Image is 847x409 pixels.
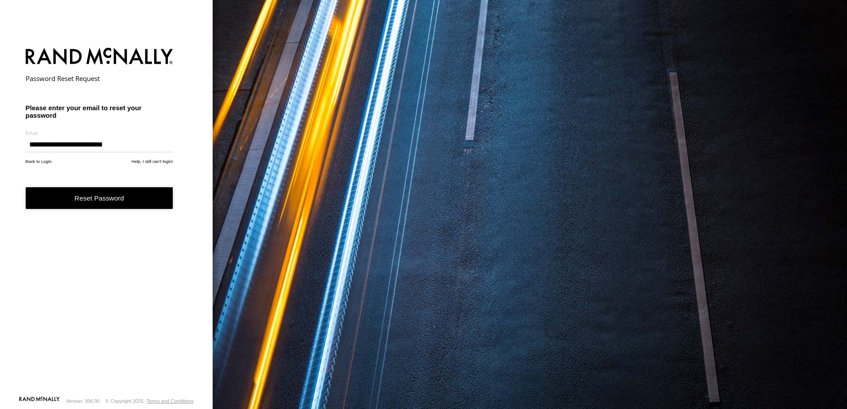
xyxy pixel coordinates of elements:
div: Version: 306.00 [66,398,100,404]
h3: Please enter your email to reset your password [26,104,173,119]
a: Help, I still can't login! [132,159,173,164]
a: Terms and Conditions [147,398,194,404]
div: © Copyright 2025 - [105,398,194,404]
label: Email [26,130,173,136]
h2: Password Reset Request [26,74,173,83]
a: Back to Login [26,159,52,164]
button: Reset Password [26,187,173,209]
a: Visit our Website [19,397,60,405]
img: Rand McNally [26,46,173,69]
